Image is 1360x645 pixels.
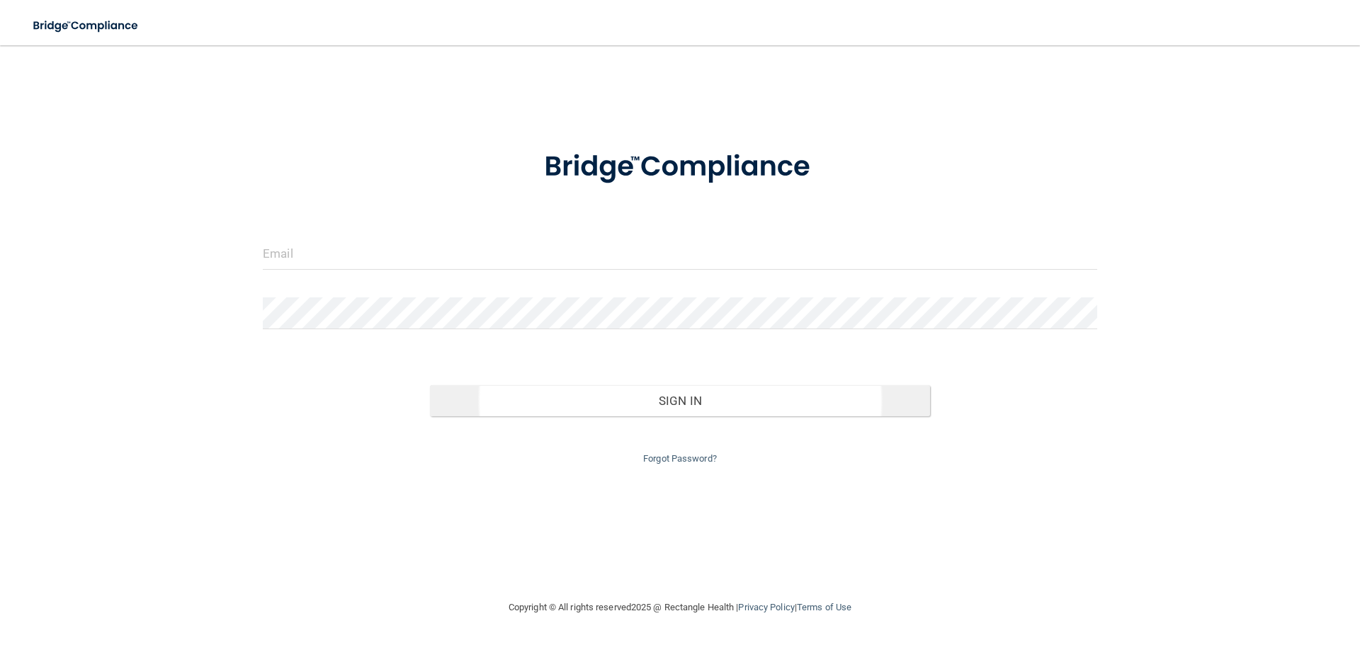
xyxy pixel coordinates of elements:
[515,130,845,204] img: bridge_compliance_login_screen.278c3ca4.svg
[421,585,939,630] div: Copyright © All rights reserved 2025 @ Rectangle Health | |
[21,11,152,40] img: bridge_compliance_login_screen.278c3ca4.svg
[1115,544,1343,601] iframe: Drift Widget Chat Controller
[643,453,717,464] a: Forgot Password?
[430,385,931,416] button: Sign In
[797,602,851,612] a: Terms of Use
[263,238,1097,270] input: Email
[738,602,794,612] a: Privacy Policy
